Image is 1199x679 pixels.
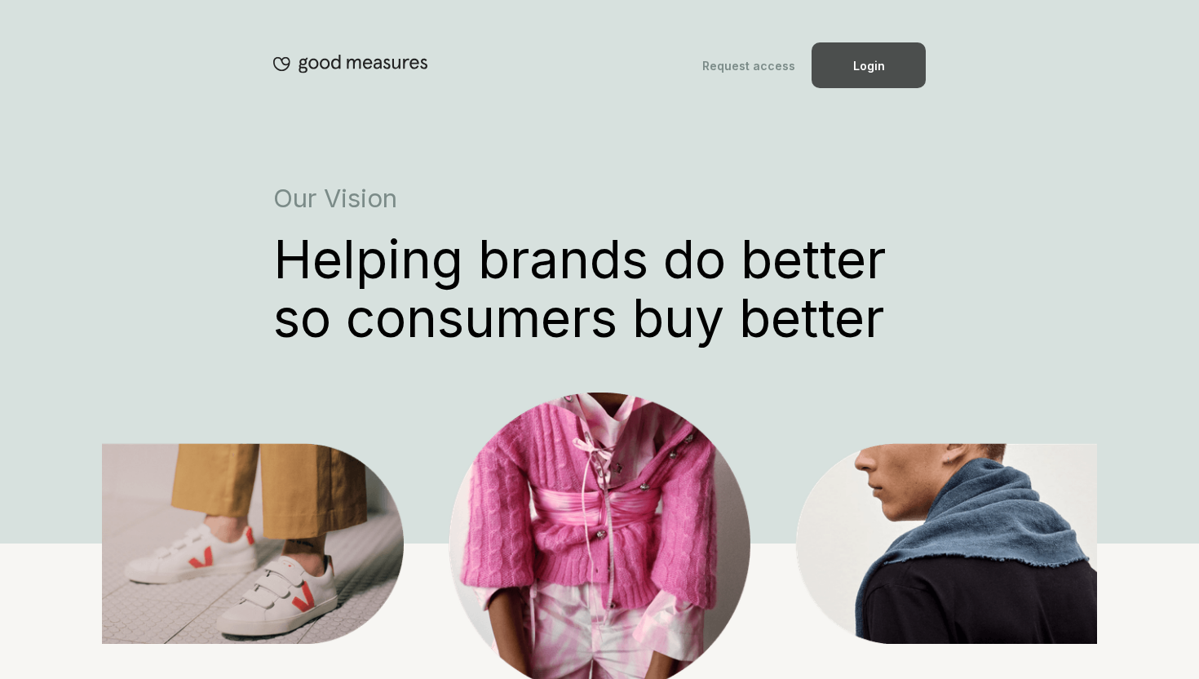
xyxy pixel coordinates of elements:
[702,59,795,73] a: Request access
[102,443,404,644] img: Our Vision
[1127,607,1183,663] iframe: Website support platform help button
[795,443,1097,644] img: Our Vision
[273,54,427,73] img: Good Measures
[273,230,926,348] h2: Helping brands do better so consumers buy better
[273,184,926,213] h1: Our Vision
[812,42,926,88] div: Login
[273,54,427,77] a: Good Measures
